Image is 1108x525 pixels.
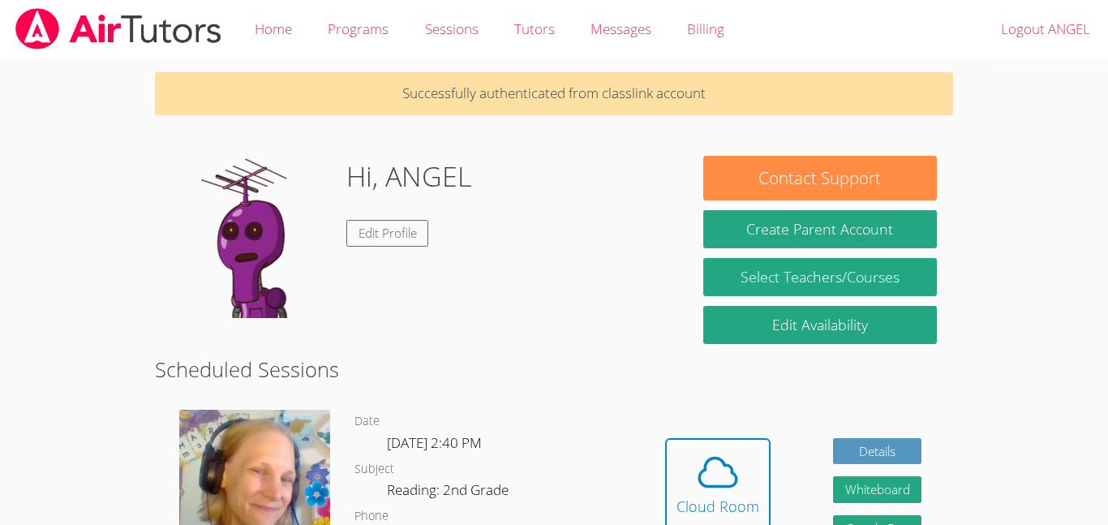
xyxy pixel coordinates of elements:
[703,210,937,248] button: Create Parent Account
[833,438,922,465] a: Details
[387,433,482,452] span: [DATE] 2:40 PM
[676,495,759,518] div: Cloud Room
[591,19,651,38] span: Messages
[387,479,512,506] dd: Reading: 2nd Grade
[354,411,380,432] dt: Date
[354,459,394,480] dt: Subject
[346,220,429,247] a: Edit Profile
[155,354,953,385] h2: Scheduled Sessions
[14,8,223,49] img: airtutors_banner-c4298cdbf04f3fff15de1276eac7730deb9818008684d7c2e4769d2f7ddbe033.png
[703,258,937,296] a: Select Teachers/Courses
[703,156,937,200] button: Contact Support
[703,306,937,344] a: Edit Availability
[346,156,471,197] h1: Hi, ANGEL
[155,72,953,115] p: Successfully authenticated from classlink account
[171,156,333,318] img: default.png
[833,476,922,503] button: Whiteboard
